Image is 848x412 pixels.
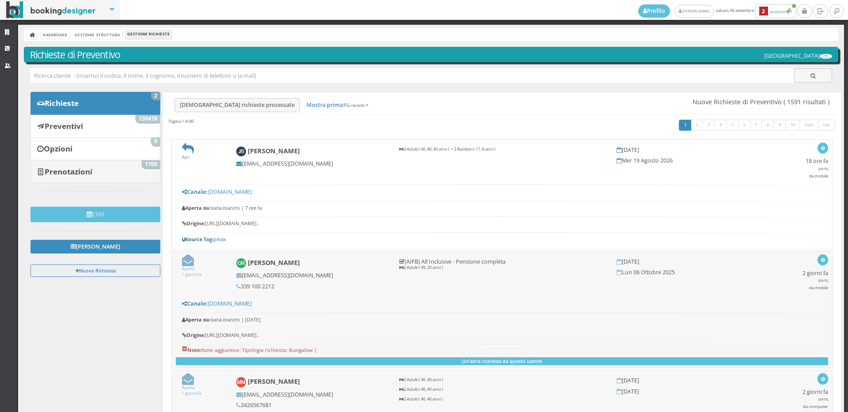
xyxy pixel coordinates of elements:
[617,157,768,164] h5: Mer 19 Agosto 2026
[674,5,714,18] a: [PERSON_NAME]
[803,270,828,291] h5: 2 giorni fa
[702,120,715,131] a: 3
[125,30,172,39] li: Gestione Richieste
[182,237,822,242] h6: pmax
[182,379,201,396] a: Aperta1 giorno fa
[136,115,160,123] span: 139418
[176,357,828,365] button: Un'altra richiesta da questo utente
[399,147,605,152] p: 3 Adulti ( 40, 40, 40 anni ) + 2 Bambini ( 17, 8 anni )
[30,265,160,276] button: Nuova Richiesta
[236,377,246,387] img: Michela Maniscalco
[182,189,822,195] h5: [DOMAIN_NAME]
[759,7,768,16] b: 2
[142,160,160,168] span: 1705
[617,388,768,395] h5: [DATE]
[399,377,605,383] p: 2 Adulti ( 40, 40 anni )
[182,333,822,338] h6: [URL][DOMAIN_NAME]..
[30,92,160,115] a: Richieste 2
[248,377,300,386] b: [PERSON_NAME]
[738,120,751,131] a: 6
[617,258,768,265] h5: [DATE]
[236,391,387,398] h5: [EMAIL_ADDRESS][DOMAIN_NAME]
[726,120,739,131] a: 5
[617,377,768,384] h5: [DATE]
[30,68,795,83] input: Ricerca cliente - (inserisci il codice, il nome, il cognome, il numero di telefono o la mail)
[761,120,774,131] a: 8
[236,283,387,290] h5: 339 100 2212
[638,4,797,18] span: sabato, 06 settembre
[638,4,670,18] a: Profilo
[750,120,763,131] a: 7
[174,98,300,112] a: [DEMOGRAPHIC_DATA] richieste processate
[182,220,205,227] b: Origine:
[182,236,213,242] b: Source Tag:
[679,120,692,131] a: 1
[236,160,387,167] h5: [EMAIL_ADDRESS][DOMAIN_NAME]
[799,120,819,131] a: next
[818,166,828,171] span: [DATE]
[714,120,727,131] a: 4
[30,160,160,183] a: Prenotazioni 1705
[182,188,208,196] b: Canale:
[236,402,387,408] h5: 3426567681
[806,158,828,178] h5: 18 ore fa
[44,144,72,154] b: Opzioni
[236,272,387,279] h5: [EMAIL_ADDRESS][DOMAIN_NAME]
[399,387,605,393] p: 2 Adulti ( 40, 40 anni )
[182,204,211,211] b: Aperta da:
[809,173,828,179] small: da mobile
[182,316,211,323] b: Aperta da:
[809,285,828,291] small: da mobile
[45,121,83,131] b: Preventivi
[30,49,833,60] h3: Richieste di Preventivo
[182,221,822,227] h6: [URL][DOMAIN_NAME]..
[617,147,768,153] h5: [DATE]
[785,120,800,131] a: 10
[693,98,829,106] span: Nuove Richieste di Preventivo ( 1591 risultati )
[617,269,768,276] h5: Lun 06 Ottobre 2025
[182,346,822,354] pre: Note aggiuntive: Tipologia richiesta: Bungalow |
[182,148,194,160] a: Apri
[399,397,605,402] p: 2 Adulti ( 40, 40 anni )
[182,317,822,323] h6: ilaria.bianchi | [DATE]
[818,278,828,283] span: [DATE]
[30,207,160,222] button: CRM
[45,98,79,108] b: Richieste
[248,147,300,155] b: [PERSON_NAME]
[182,205,822,211] h6: ilaria.bianchi | 7 ore fa
[399,258,605,265] h5: (AIFB) All Inclusive - Pensione completa
[169,118,194,124] h45: Pagina 1 di 80
[803,404,828,409] small: da computer
[302,98,373,112] a: Mostra prima:
[182,300,822,307] h5: [DOMAIN_NAME]
[236,258,246,268] img: Genni Rebesan
[236,147,246,157] img: Jian Bei Hu
[182,346,201,353] b: Note:
[41,30,69,39] a: Dashboard
[344,102,364,108] small: Più recenti
[30,137,160,160] a: Opzioni 0
[803,389,828,409] h5: 2 giorni fa
[773,120,786,131] a: 9
[399,265,605,271] p: 2 Adulti ( 49, 20 anni )
[818,397,828,401] span: [DATE]
[151,92,160,100] span: 2
[818,120,836,131] a: last
[182,300,208,307] b: Canale:
[30,114,160,137] a: Preventivi 139418
[45,166,92,177] b: Prenotazioni
[182,260,201,277] a: Aperta1 giorno fa
[755,4,796,18] button: 2Notifiche
[30,240,160,253] a: [PERSON_NAME]
[72,30,122,39] a: Gestione Struttura
[691,120,704,131] a: 2
[182,332,205,338] b: Origine:
[151,138,160,146] span: 0
[820,54,832,59] img: ea773b7e7d3611ed9c9d0608f5526cb6.png
[6,1,96,19] img: BookingDesigner.com
[248,258,300,267] b: [PERSON_NAME]
[764,53,832,59] h5: [GEOGRAPHIC_DATA]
